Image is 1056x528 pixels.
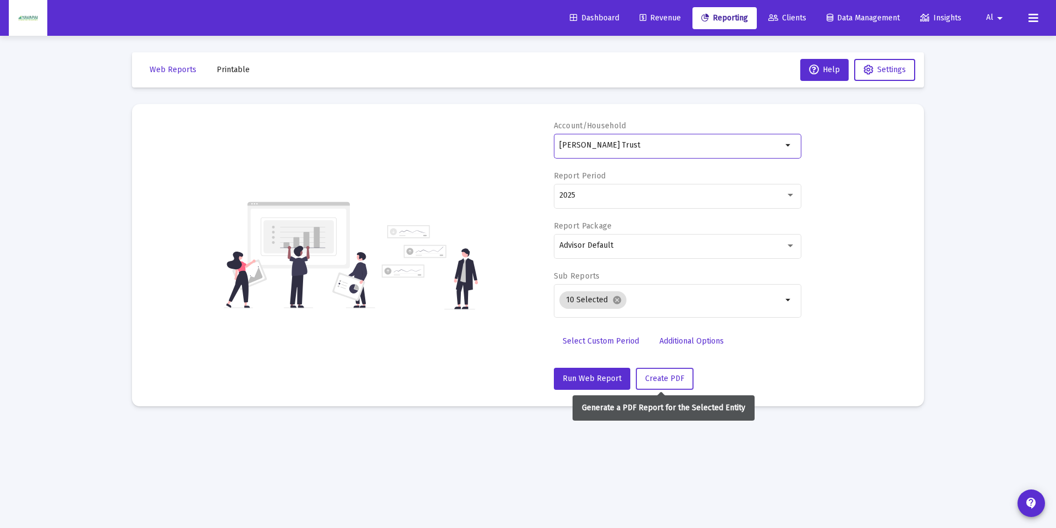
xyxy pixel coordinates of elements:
mat-icon: arrow_drop_down [782,139,795,152]
span: Insights [920,13,961,23]
button: Settings [854,59,915,81]
span: Data Management [827,13,900,23]
button: Help [800,59,849,81]
span: Al [986,13,993,23]
button: Printable [208,59,258,81]
span: Dashboard [570,13,619,23]
span: Select Custom Period [563,336,639,346]
button: Web Reports [141,59,205,81]
a: Data Management [818,7,909,29]
label: Account/Household [554,121,626,130]
span: Revenue [640,13,681,23]
span: Run Web Report [563,374,621,383]
span: 2025 [559,190,575,200]
a: Reporting [692,7,757,29]
span: Additional Options [659,336,724,346]
a: Revenue [631,7,690,29]
a: Clients [760,7,815,29]
span: Advisor Default [559,241,613,250]
a: Dashboard [561,7,628,29]
span: Settings [877,65,906,74]
span: Create PDF [645,374,684,383]
mat-icon: arrow_drop_down [782,293,795,307]
button: Run Web Report [554,368,630,390]
span: Web Reports [150,65,196,74]
span: Reporting [701,13,748,23]
img: reporting-alt [382,225,478,309]
label: Sub Reports [554,271,600,281]
label: Report Package [554,221,612,231]
span: Printable [217,65,250,74]
span: Help [809,65,840,74]
mat-icon: arrow_drop_down [993,7,1007,29]
button: Create PDF [636,368,694,390]
input: Search or select an account or household [559,141,782,150]
mat-icon: cancel [612,295,622,305]
span: Clients [768,13,806,23]
mat-chip: 10 Selected [559,291,626,309]
mat-icon: contact_support [1025,497,1038,510]
img: Dashboard [17,7,39,29]
button: Al [973,7,1020,29]
mat-chip-list: Selection [559,289,782,311]
label: Report Period [554,171,606,181]
img: reporting [224,200,375,309]
a: Insights [911,7,970,29]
